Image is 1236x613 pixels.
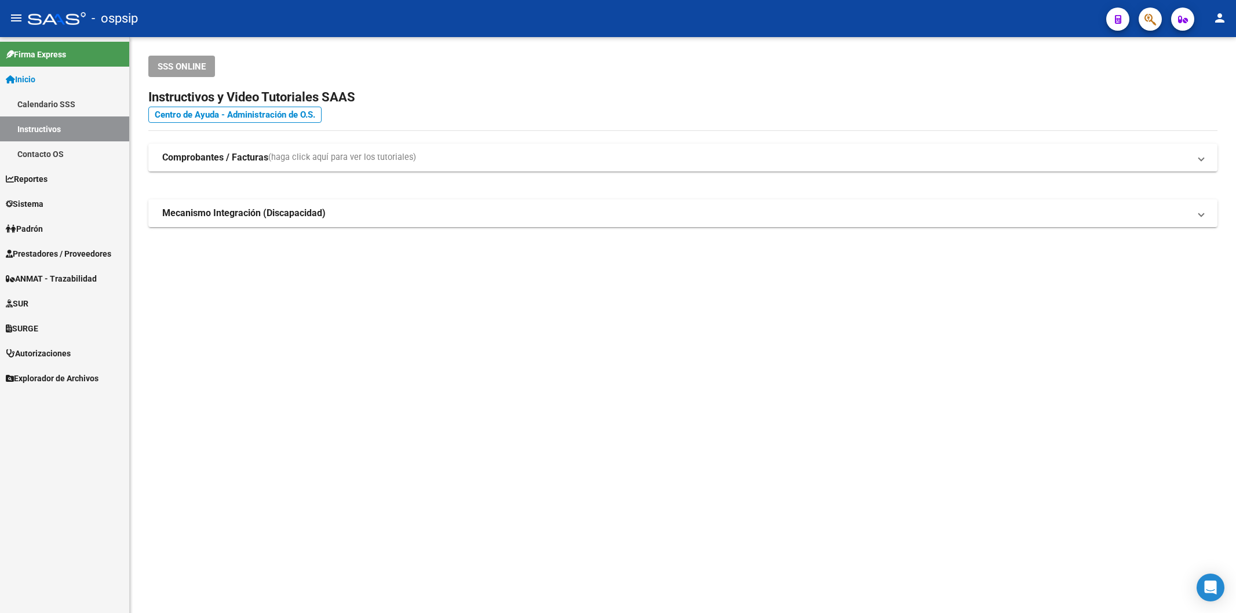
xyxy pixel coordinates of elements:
[162,151,268,164] strong: Comprobantes / Facturas
[9,11,23,25] mat-icon: menu
[1213,11,1227,25] mat-icon: person
[6,173,48,185] span: Reportes
[148,199,1217,227] mat-expansion-panel-header: Mecanismo Integración (Discapacidad)
[6,272,97,285] span: ANMAT - Trazabilidad
[6,48,66,61] span: Firma Express
[6,297,28,310] span: SUR
[1197,574,1224,601] div: Open Intercom Messenger
[158,61,206,72] span: SSS ONLINE
[6,247,111,260] span: Prestadores / Proveedores
[6,198,43,210] span: Sistema
[92,6,138,31] span: - ospsip
[6,322,38,335] span: SURGE
[6,73,35,86] span: Inicio
[6,347,71,360] span: Autorizaciones
[148,56,215,77] button: SSS ONLINE
[148,144,1217,172] mat-expansion-panel-header: Comprobantes / Facturas(haga click aquí para ver los tutoriales)
[6,222,43,235] span: Padrón
[6,372,99,385] span: Explorador de Archivos
[162,207,326,220] strong: Mecanismo Integración (Discapacidad)
[148,86,1217,108] h2: Instructivos y Video Tutoriales SAAS
[268,151,416,164] span: (haga click aquí para ver los tutoriales)
[148,107,322,123] a: Centro de Ayuda - Administración de O.S.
